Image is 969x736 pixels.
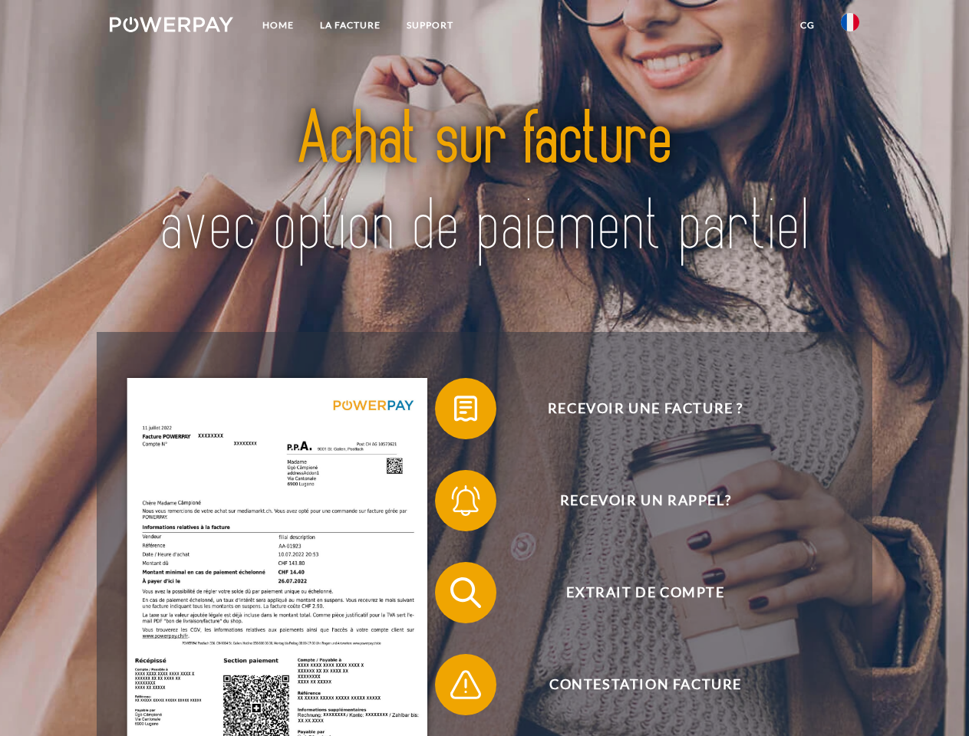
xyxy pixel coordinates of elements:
[435,654,834,715] button: Contestation Facture
[457,470,833,531] span: Recevoir un rappel?
[307,11,394,39] a: LA FACTURE
[110,17,233,32] img: logo-powerpay-white.svg
[457,654,833,715] span: Contestation Facture
[841,13,859,31] img: fr
[249,11,307,39] a: Home
[435,470,834,531] button: Recevoir un rappel?
[447,665,485,704] img: qb_warning.svg
[447,481,485,520] img: qb_bell.svg
[147,74,822,294] img: title-powerpay_fr.svg
[435,378,834,439] button: Recevoir une facture ?
[435,562,834,623] button: Extrait de compte
[394,11,466,39] a: Support
[457,562,833,623] span: Extrait de compte
[457,378,833,439] span: Recevoir une facture ?
[447,389,485,428] img: qb_bill.svg
[787,11,828,39] a: CG
[447,573,485,612] img: qb_search.svg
